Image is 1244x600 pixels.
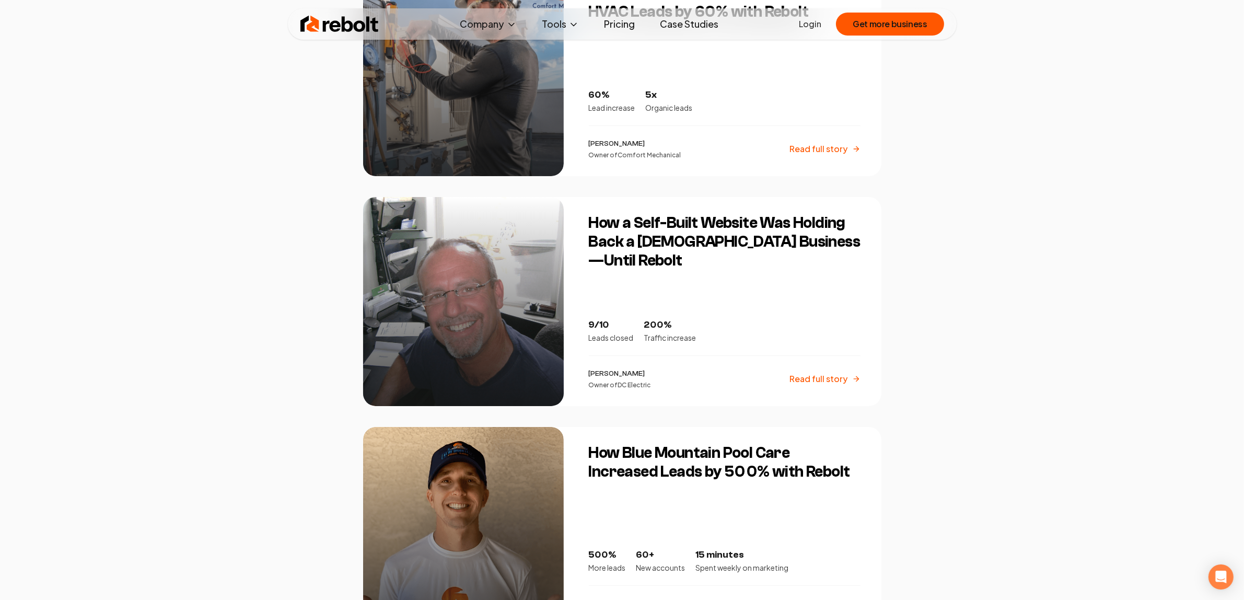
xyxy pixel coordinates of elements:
a: Case Studies [652,14,727,34]
p: More leads [589,562,626,573]
h3: How a Self-Built Website Was Holding Back a [DEMOGRAPHIC_DATA] Business—Until Rebolt [589,214,861,270]
p: Lead increase [589,102,635,113]
p: 9/10 [589,318,634,332]
p: Owner of DC Electric [589,381,651,389]
p: 500% [589,548,626,562]
div: Open Intercom Messenger [1208,564,1234,590]
a: Pricing [596,14,643,34]
p: Read full story [790,143,848,155]
a: How a Self-Built Website Was Holding Back a 22-Year-Old Business—Until Rebolt How a Self-Built We... [363,197,881,406]
p: New accounts [636,562,685,573]
button: Company [451,14,525,34]
p: 60+ [636,548,685,562]
a: Login [799,18,821,30]
p: 60% [589,88,635,102]
p: [PERSON_NAME] [589,368,651,379]
img: Rebolt Logo [300,14,379,34]
p: Organic leads [646,102,693,113]
p: 200% [644,318,696,332]
p: Traffic increase [644,332,696,343]
p: Leads closed [589,332,634,343]
button: Tools [533,14,587,34]
p: 15 minutes [696,548,789,562]
h3: How Blue Mountain Pool Care Increased Leads by 500% with Rebolt [589,444,861,481]
p: Read full story [790,373,848,385]
p: Owner of Comfort Mechanical [589,151,681,159]
p: Spent weekly on marketing [696,562,789,573]
p: 5x [646,88,693,102]
button: Get more business [836,13,944,36]
p: [PERSON_NAME] [589,139,681,149]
